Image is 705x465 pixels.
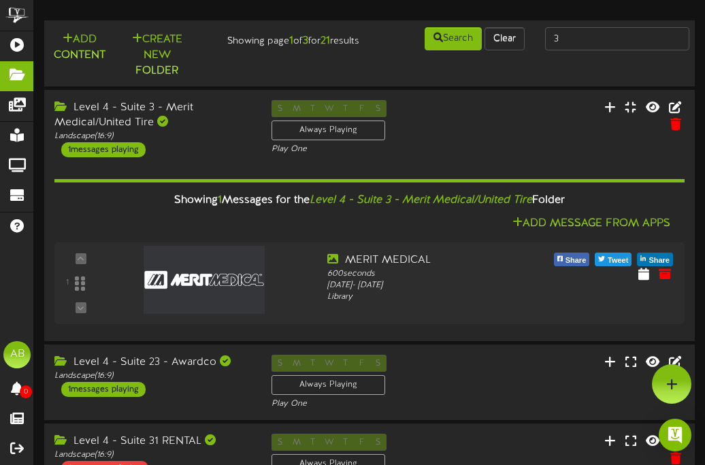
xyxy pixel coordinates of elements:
div: Landscape ( 16:9 ) [54,131,251,142]
div: [DATE] - [DATE] [327,280,517,291]
div: Level 4 - Suite 31 RENTAL [54,434,251,449]
button: Create New Folder [120,31,195,80]
strong: 3 [303,35,308,47]
img: a3601ce3-972c-4c6b-8982-a69de258fd97merit_logo_cmyk_white_16x9in1.jpg [144,246,265,314]
div: MERIT MEDICAL [327,253,517,268]
div: Showing page of for results [205,26,370,49]
i: Level 4 - Suite 3 - Merit Medical/United Tire [310,194,532,206]
div: Play One [272,144,468,155]
div: Always Playing [272,121,385,140]
div: Landscape ( 16:9 ) [54,370,251,382]
button: Add Message From Apps [508,215,674,232]
div: Open Intercom Messenger [659,419,691,451]
button: Share [554,253,590,266]
button: Clear [485,27,525,50]
div: Level 4 - Suite 23 - Awardco [54,355,251,370]
div: Level 4 - Suite 3 - Merit Medical/United Tire [54,100,251,131]
button: Search [425,27,482,50]
span: 1 [218,194,222,206]
input: -- Search Folders by Name -- [545,27,690,50]
div: AB [3,341,31,368]
button: Tweet [595,253,632,266]
div: Landscape ( 16:9 ) [54,449,251,461]
strong: 21 [321,35,330,47]
div: Library [327,291,517,303]
button: Add Content [50,31,110,64]
strong: 1 [289,35,293,47]
div: 1 messages playing [61,382,146,397]
button: Share [637,253,673,266]
div: Showing Messages for the Folder [44,186,695,215]
span: Share [646,253,672,268]
div: Always Playing [272,375,385,395]
span: 0 [20,385,32,398]
div: 1 messages playing [61,142,146,157]
span: Share [563,253,589,268]
div: Play One [272,398,468,410]
div: 600 seconds [327,268,517,280]
span: Tweet [605,253,631,268]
